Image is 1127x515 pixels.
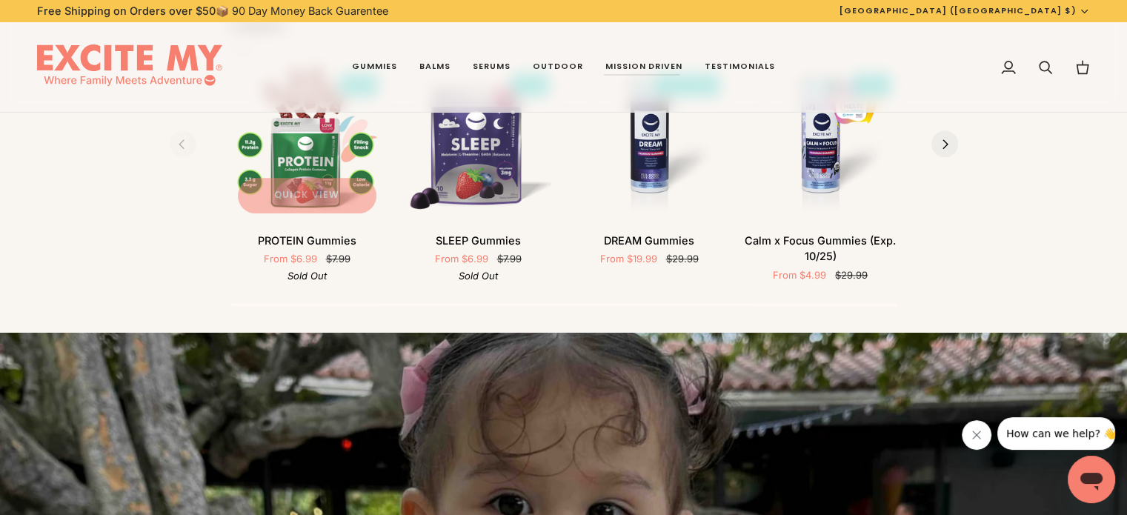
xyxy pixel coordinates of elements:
p: SLEEP Gummies [436,233,521,249]
product-grid-item: DREAM Gummies [573,67,726,267]
a: SLEEP Gummies [402,67,555,221]
product-grid-item-variant: 1 Bottle [744,67,897,221]
a: PROTEIN Gummies [230,67,384,221]
button: Next [931,130,958,157]
iframe: Button to launch messaging window [1068,456,1115,503]
a: Gummies [341,22,408,113]
span: Testimonials [705,61,775,73]
a: Serums [462,22,522,113]
p: PROTEIN Gummies [258,233,356,249]
span: Balms [419,61,451,73]
a: Outdoor [522,22,594,113]
span: From $4.99 [773,269,826,281]
span: Mission Driven [605,61,683,73]
p: DREAM Gummies [604,233,694,249]
em: Sold Out [459,270,498,282]
span: How can we help? 👋 [9,10,119,22]
span: Serums [473,61,511,73]
span: $7.99 [497,253,522,265]
a: PROTEIN Gummies [230,227,384,284]
a: Calm x Focus Gummies (Exp. 10/25) [744,67,897,221]
span: Quick view [274,188,339,202]
span: From $6.99 [264,253,317,265]
button: Quick view [238,178,376,213]
span: From $19.99 [600,253,657,265]
p: 📦 90 Day Money Back Guarentee [37,3,388,19]
product-grid-item-variant: 5 Days [402,67,555,221]
a: Mission Driven [594,22,694,113]
strong: Free Shipping on Orders over $50 [37,4,216,17]
a: Balms [408,22,462,113]
a: Testimonials [694,22,786,113]
product-grid-item-variant: 1 Day [230,67,384,221]
span: $29.99 [666,253,699,265]
img: EXCITE MY® [37,44,222,90]
span: Outdoor [533,61,583,73]
span: From $6.99 [435,253,488,265]
product-grid-item: PROTEIN Gummies [230,67,384,284]
span: Gummies [352,61,397,73]
a: DREAM Gummies [573,67,726,221]
a: SLEEP Gummies [402,227,555,284]
span: $29.99 [835,269,868,281]
product-grid-item: SLEEP Gummies [402,67,555,284]
a: DREAM Gummies [573,227,726,267]
em: Sold Out [287,270,327,282]
iframe: Message from company [997,417,1115,450]
p: Calm x Focus Gummies (Exp. 10/25) [744,233,897,265]
a: Calm x Focus Gummies (Exp. 10/25) [744,227,897,283]
iframe: Close message [962,420,991,450]
product-grid-item: Calm x Focus Gummies (Exp. 10/25) [744,67,897,283]
product-grid-item-variant: 1 Bottle [573,67,726,221]
span: $7.99 [326,253,350,265]
button: [GEOGRAPHIC_DATA] ([GEOGRAPHIC_DATA] $) [828,4,1101,17]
